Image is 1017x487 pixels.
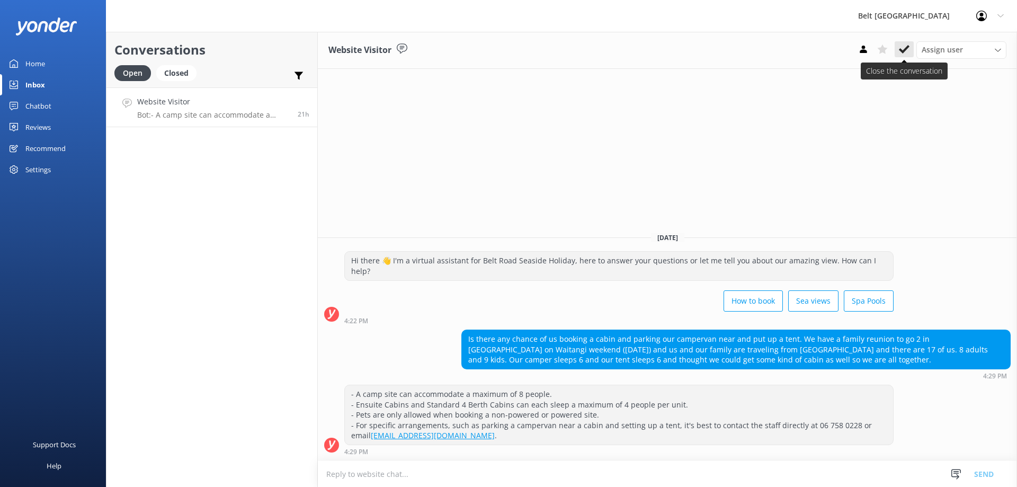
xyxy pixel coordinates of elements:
p: Bot: - A camp site can accommodate a maximum of 8 people. - Ensuite Cabins and Standard 4 Berth C... [137,110,290,120]
strong: 4:22 PM [344,318,368,324]
div: Assign User [916,41,1006,58]
a: Open [114,67,156,78]
div: Home [25,53,45,74]
div: Reviews [25,117,51,138]
div: Support Docs [33,434,76,455]
div: Recommend [25,138,66,159]
h2: Conversations [114,40,309,60]
img: yonder-white-logo.png [16,17,77,35]
h3: Website Visitor [328,43,391,57]
button: How to book [724,290,783,312]
div: Chatbot [25,95,51,117]
span: Assign user [922,44,963,56]
div: Hi there 👋 I'm a virtual assistant for Belt Road Seaside Holiday, here to answer your questions o... [345,252,893,280]
button: Spa Pools [844,290,894,312]
a: Website VisitorBot:- A camp site can accommodate a maximum of 8 people. - Ensuite Cabins and Stan... [106,87,317,127]
div: 04:29pm 13-Aug-2025 (UTC +12:00) Pacific/Auckland [461,372,1011,379]
div: - A camp site can accommodate a maximum of 8 people. - Ensuite Cabins and Standard 4 Berth Cabins... [345,385,893,445]
a: Closed [156,67,202,78]
span: [DATE] [651,233,684,242]
div: Help [47,455,61,476]
strong: 4:29 PM [983,373,1007,379]
div: Settings [25,159,51,180]
div: 04:22pm 13-Aug-2025 (UTC +12:00) Pacific/Auckland [344,317,894,324]
div: Open [114,65,151,81]
div: Closed [156,65,197,81]
div: Inbox [25,74,45,95]
h4: Website Visitor [137,96,290,108]
strong: 4:29 PM [344,449,368,455]
div: Is there any chance of us booking a cabin and parking our campervan near and put up a tent. We ha... [462,330,1010,369]
a: [EMAIL_ADDRESS][DOMAIN_NAME] [371,430,495,440]
span: 04:29pm 13-Aug-2025 (UTC +12:00) Pacific/Auckland [298,110,309,119]
button: Sea views [788,290,838,312]
div: 04:29pm 13-Aug-2025 (UTC +12:00) Pacific/Auckland [344,448,894,455]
